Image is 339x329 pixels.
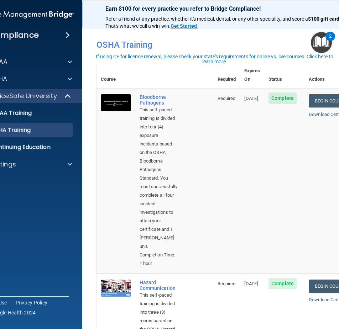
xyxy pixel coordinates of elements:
[16,299,48,306] a: Privacy Policy
[244,281,258,286] span: [DATE]
[140,251,178,268] div: Completion Time: 1 hour
[329,36,332,46] div: 2
[171,23,198,29] a: Get Started
[140,94,178,106] a: Bloodborne Pathogens
[140,106,178,251] div: This self-paced training is divided into four (4) exposure incidents based on the OSHA Bloodborne...
[90,53,339,65] button: If using CE for license renewal, please check your state's requirements for online vs. live cours...
[218,96,236,101] span: Required
[311,32,332,53] button: Open Resource Center, 2 new notifications
[97,62,135,88] th: Course
[268,278,297,289] span: Complete
[171,23,197,29] strong: Get Started
[91,54,338,64] div: If using CE for license renewal, please check your state's requirements for online vs. live cours...
[244,96,258,101] span: [DATE]
[140,280,178,291] a: Hazard Communication
[268,92,297,104] span: Complete
[105,16,308,22] span: Refer a friend at any practice, whether it's medical, dental, or any other speciality, and score a
[240,62,264,88] th: Expires On
[213,62,240,88] th: Required
[218,281,236,286] span: Required
[264,62,304,88] th: Status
